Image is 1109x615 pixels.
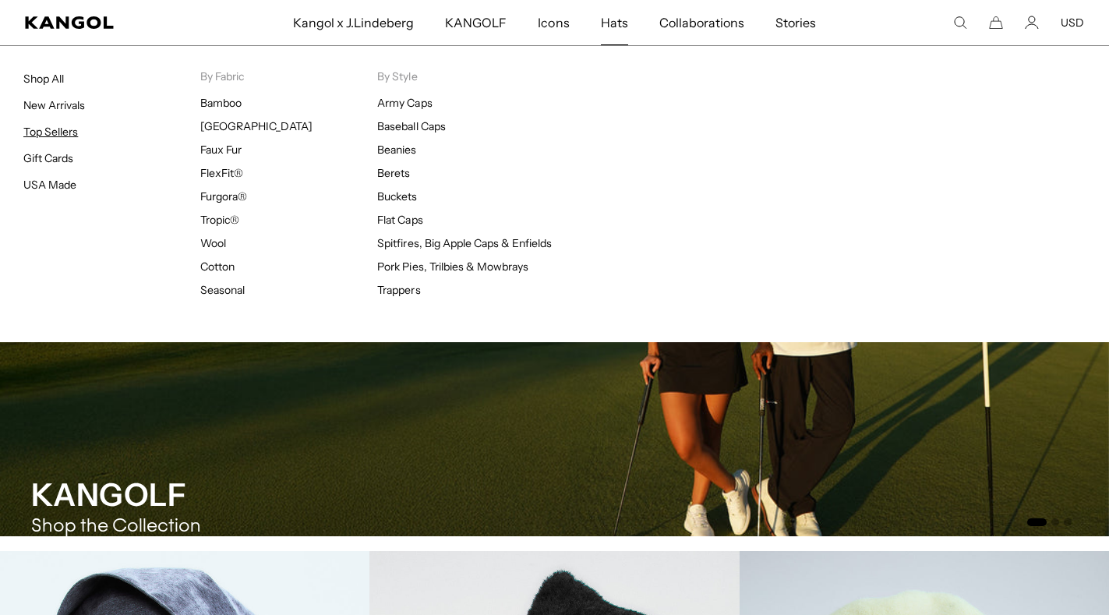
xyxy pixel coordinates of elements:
button: Cart [989,16,1003,30]
button: Go to slide 1 [1027,518,1047,526]
p: By Style [377,69,554,83]
a: Berets [377,166,410,180]
a: Flat Caps [377,213,422,227]
a: Army Caps [377,96,432,110]
button: Go to slide 3 [1064,518,1072,526]
h5: Shop the Collection [31,515,201,539]
a: Faux Fur [200,143,242,157]
summary: Search here [953,16,967,30]
a: Spitfires, Big Apple Caps & Enfields [377,236,552,250]
a: Baseball Caps [377,119,445,133]
a: Pork Pies, Trilbies & Mowbrays [377,260,528,274]
a: Account [1025,16,1039,30]
a: Bamboo [200,96,242,110]
a: FlexFit® [200,166,243,180]
a: Gift Cards [23,151,73,165]
a: Kangol [25,16,193,29]
a: Buckets [377,189,417,203]
a: New Arrivals [23,98,85,112]
a: USA Made [23,178,76,192]
a: Beanies [377,143,416,157]
a: Shop All [23,72,64,86]
button: USD [1061,16,1084,30]
a: Seasonal [200,283,245,297]
button: Go to slide 2 [1051,518,1059,526]
a: Cotton [200,260,235,274]
p: By Fabric [200,69,377,83]
a: Trappers [377,283,420,297]
strong: KANGOLF [31,475,187,514]
a: Tropic® [200,213,239,227]
a: Wool [200,236,226,250]
a: [GEOGRAPHIC_DATA] [200,119,312,133]
a: Top Sellers [23,125,78,139]
ul: Select a slide to show [1026,515,1072,528]
a: Furgora® [200,189,247,203]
